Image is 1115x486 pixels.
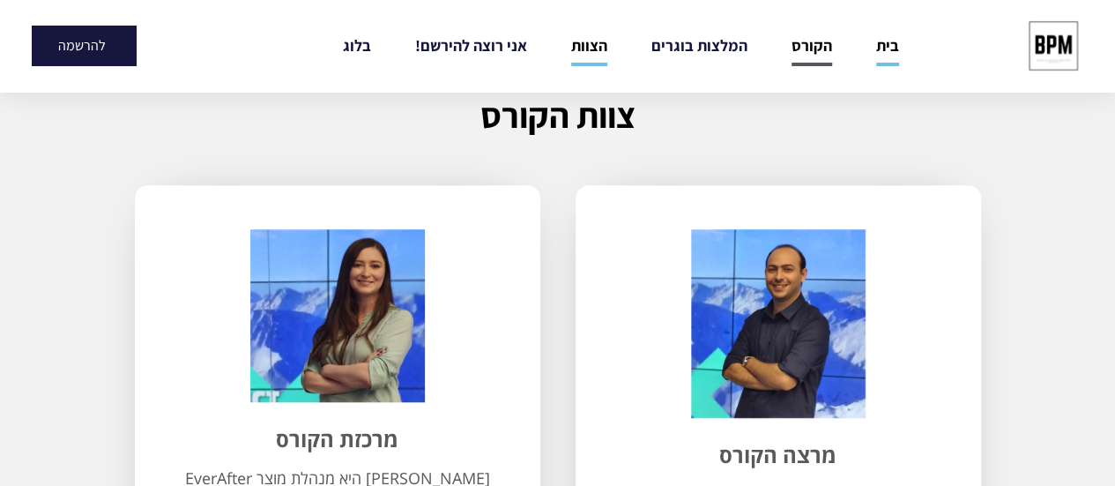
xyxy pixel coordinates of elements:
b: צוות הקורס [480,92,636,138]
nav: Menu [264,26,977,66]
span: להרשמה [58,39,106,53]
a: בלוג [343,26,371,66]
a: המלצות בוגרים [651,26,747,66]
b: מרצה הקורס [719,440,836,469]
a: הצוות [571,26,607,66]
a: להרשמה [32,26,137,66]
b: מרכזת הקורס [276,424,398,453]
img: cropped-bpm-logo-1.jpeg [1021,13,1086,79]
a: הקורס [792,26,832,66]
a: בית [876,26,899,66]
a: אני רוצה להירשם! [415,26,527,66]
